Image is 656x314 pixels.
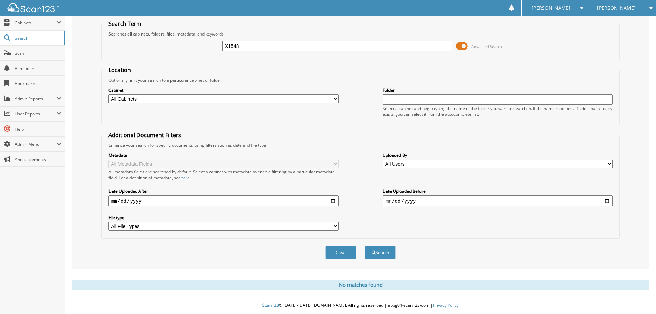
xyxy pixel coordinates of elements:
[7,3,59,12] img: scan123-logo-white.svg
[105,142,616,148] div: Enhance your search for specific documents using filters such as date and file type.
[105,31,616,37] div: Searches all cabinets, folders, files, metadata, and keywords
[15,111,56,117] span: User Reports
[15,126,61,132] span: Help
[15,20,56,26] span: Cabinets
[105,131,185,139] legend: Additional Document Filters
[108,215,339,221] label: File type
[15,141,56,147] span: Admin Menu
[181,175,190,181] a: here
[15,81,61,87] span: Bookmarks
[108,152,339,158] label: Metadata
[325,246,356,259] button: Clear
[622,281,656,314] iframe: Chat Widget
[108,87,339,93] label: Cabinet
[15,96,56,102] span: Admin Reports
[383,105,613,117] div: Select a cabinet and begin typing the name of the folder you want to search in. If the name match...
[383,87,613,93] label: Folder
[72,280,649,290] div: No matches found
[597,6,636,10] span: [PERSON_NAME]
[471,44,502,49] span: Advanced Search
[105,66,134,74] legend: Location
[15,65,61,71] span: Reminders
[433,302,459,308] a: Privacy Policy
[65,297,656,314] div: © [DATE]-[DATE] [DOMAIN_NAME]. All rights reserved | appg04-scan123-com |
[105,77,616,83] div: Optionally limit your search to a particular cabinet or folder
[108,195,339,206] input: start
[262,302,279,308] span: Scan123
[15,156,61,162] span: Announcements
[383,152,613,158] label: Uploaded By
[532,6,570,10] span: [PERSON_NAME]
[108,188,339,194] label: Date Uploaded After
[15,50,61,56] span: Scan
[383,188,613,194] label: Date Uploaded Before
[105,20,145,28] legend: Search Term
[108,169,339,181] div: All metadata fields are searched by default. Select a cabinet with metadata to enable filtering b...
[383,195,613,206] input: end
[365,246,396,259] button: Search
[15,35,60,41] span: Search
